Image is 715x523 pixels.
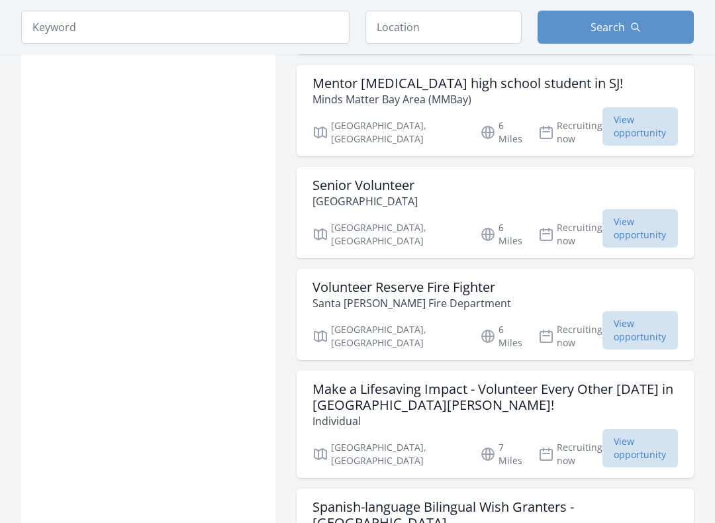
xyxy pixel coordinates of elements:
p: 7 Miles [480,442,522,468]
p: [GEOGRAPHIC_DATA], [GEOGRAPHIC_DATA] [312,324,464,350]
span: View opportunity [602,210,678,248]
h3: Make a Lifesaving Impact - Volunteer Every Other [DATE] in [GEOGRAPHIC_DATA][PERSON_NAME]! [312,382,678,414]
p: 6 Miles [480,222,522,248]
button: Search [538,11,694,44]
a: Mentor [MEDICAL_DATA] high school student in SJ! Minds Matter Bay Area (MMBay) [GEOGRAPHIC_DATA],... [297,66,694,157]
a: Senior Volunteer [GEOGRAPHIC_DATA] [GEOGRAPHIC_DATA], [GEOGRAPHIC_DATA] 6 Miles Recruiting now Vi... [297,167,694,259]
p: 6 Miles [480,324,522,350]
a: Make a Lifesaving Impact - Volunteer Every Other [DATE] in [GEOGRAPHIC_DATA][PERSON_NAME]! Indivi... [297,371,694,479]
input: Keyword [21,11,350,44]
p: [GEOGRAPHIC_DATA], [GEOGRAPHIC_DATA] [312,222,464,248]
p: Recruiting now [538,222,602,248]
span: View opportunity [602,312,678,350]
h3: Senior Volunteer [312,178,418,194]
input: Location [365,11,522,44]
p: Recruiting now [538,120,602,146]
p: [GEOGRAPHIC_DATA], [GEOGRAPHIC_DATA] [312,442,464,468]
a: Volunteer Reserve Fire Fighter Santa [PERSON_NAME] Fire Department [GEOGRAPHIC_DATA], [GEOGRAPHIC... [297,269,694,361]
p: Minds Matter Bay Area (MMBay) [312,92,623,108]
p: [GEOGRAPHIC_DATA] [312,194,418,210]
h3: Mentor [MEDICAL_DATA] high school student in SJ! [312,76,623,92]
p: Recruiting now [538,324,602,350]
span: View opportunity [602,108,678,146]
p: 6 Miles [480,120,522,146]
h3: Volunteer Reserve Fire Fighter [312,280,511,296]
p: Santa [PERSON_NAME] Fire Department [312,296,511,312]
p: Recruiting now [538,442,602,468]
p: [GEOGRAPHIC_DATA], [GEOGRAPHIC_DATA] [312,120,464,146]
span: Search [591,19,625,35]
span: View opportunity [602,430,678,468]
p: Individual [312,414,678,430]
